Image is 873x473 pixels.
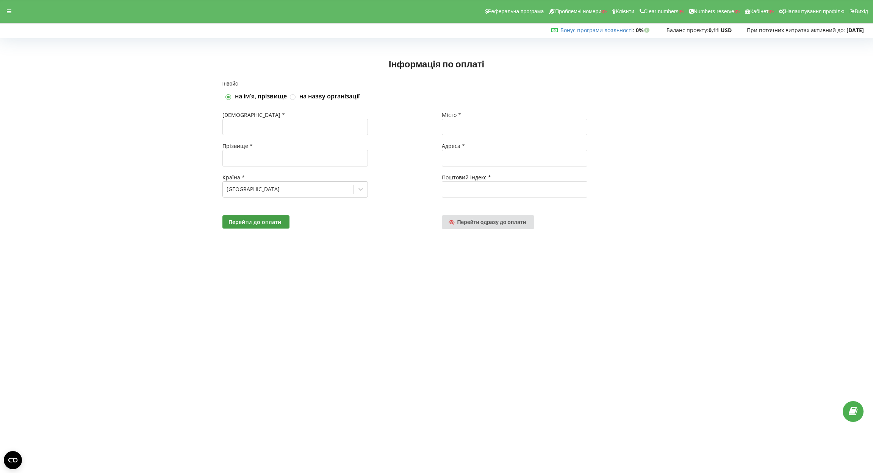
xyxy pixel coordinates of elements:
span: Країна * [222,174,245,181]
span: Numbers reserve [694,8,734,14]
span: Проблемні номери [555,8,601,14]
button: Перейти до оплати [222,215,289,229]
span: Налаштування профілю [785,8,844,14]
strong: 0,11 USD [709,26,732,34]
span: Clear numbers [644,8,679,14]
span: Поштовий індекс * [442,174,491,181]
span: : [560,26,634,34]
span: Вихід [855,8,868,14]
span: Баланс проєкту: [666,26,709,34]
span: Перейти одразу до оплати [457,219,526,225]
span: Кабінет [750,8,769,14]
span: Перейти до оплати [228,218,282,226]
a: Бонус програми лояльності [560,26,633,34]
span: Інформація по оплаті [389,58,484,69]
button: Open CMP widget [4,451,22,469]
strong: [DATE] [846,26,864,34]
span: Прізвище * [222,142,253,149]
span: Місто * [442,111,461,118]
label: на назву організації [299,92,360,101]
label: на імʼя, прізвище [235,92,287,101]
span: Реферальна програма [488,8,544,14]
strong: 0% [636,26,651,34]
span: [DEMOGRAPHIC_DATA] * [222,111,285,118]
span: Адреса * [442,142,465,149]
span: При поточних витратах активний до: [747,26,845,34]
span: Клієнти [616,8,634,14]
span: Інвойс [222,80,238,87]
a: Перейти одразу до оплати [442,215,534,229]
